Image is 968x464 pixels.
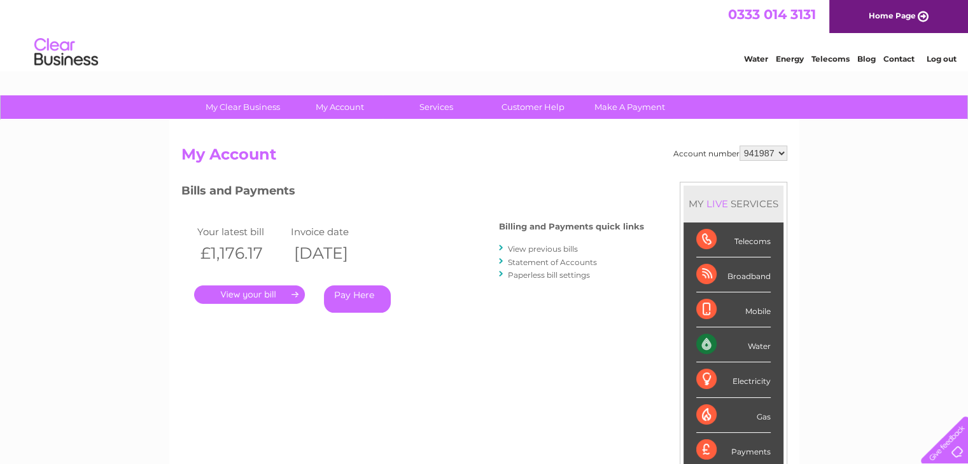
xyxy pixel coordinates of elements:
[926,54,956,64] a: Log out
[577,95,682,119] a: Make A Payment
[704,198,731,210] div: LIVE
[181,146,787,170] h2: My Account
[696,257,771,292] div: Broadband
[34,33,99,72] img: logo.png
[499,222,644,231] h4: Billing and Payments quick links
[324,285,391,313] a: Pay Here
[508,244,578,254] a: View previous bills
[684,186,783,222] div: MY SERVICES
[508,270,590,280] a: Paperless bill settings
[673,146,787,161] div: Account number
[190,95,295,119] a: My Clear Business
[287,95,392,119] a: My Account
[181,182,644,204] h3: Bills and Payments
[696,292,771,327] div: Mobile
[776,54,804,64] a: Energy
[508,257,597,267] a: Statement of Accounts
[883,54,915,64] a: Contact
[811,54,850,64] a: Telecoms
[184,7,785,62] div: Clear Business is a trading name of Verastar Limited (registered in [GEOGRAPHIC_DATA] No. 3667643...
[194,240,288,266] th: £1,176.17
[696,398,771,433] div: Gas
[288,223,382,240] td: Invoice date
[728,6,816,22] a: 0333 014 3131
[480,95,586,119] a: Customer Help
[288,240,382,266] th: [DATE]
[857,54,876,64] a: Blog
[696,327,771,362] div: Water
[384,95,489,119] a: Services
[696,222,771,257] div: Telecoms
[744,54,768,64] a: Water
[194,223,288,240] td: Your latest bill
[194,285,305,304] a: .
[696,362,771,397] div: Electricity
